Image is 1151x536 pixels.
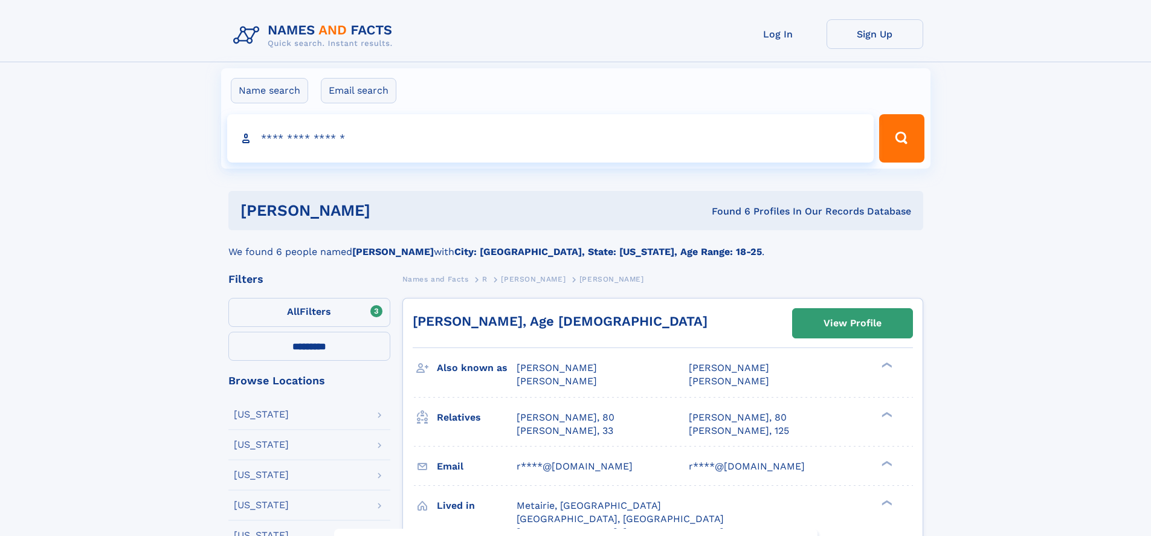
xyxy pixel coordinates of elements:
[454,246,762,257] b: City: [GEOGRAPHIC_DATA], State: [US_STATE], Age Range: 18-25
[517,362,597,373] span: [PERSON_NAME]
[321,78,396,103] label: Email search
[227,114,874,163] input: search input
[517,375,597,387] span: [PERSON_NAME]
[879,361,893,369] div: ❯
[879,499,893,506] div: ❯
[689,411,787,424] a: [PERSON_NAME], 80
[541,205,911,218] div: Found 6 Profiles In Our Records Database
[879,459,893,467] div: ❯
[517,500,661,511] span: Metairie, [GEOGRAPHIC_DATA]
[827,19,923,49] a: Sign Up
[482,275,488,283] span: R
[228,298,390,327] label: Filters
[879,114,924,163] button: Search Button
[879,410,893,418] div: ❯
[730,19,827,49] a: Log In
[234,500,289,510] div: [US_STATE]
[579,275,644,283] span: [PERSON_NAME]
[517,411,614,424] a: [PERSON_NAME], 80
[517,424,613,438] a: [PERSON_NAME], 33
[501,271,566,286] a: [PERSON_NAME]
[352,246,434,257] b: [PERSON_NAME]
[413,314,708,329] a: [PERSON_NAME], Age [DEMOGRAPHIC_DATA]
[234,470,289,480] div: [US_STATE]
[231,78,308,103] label: Name search
[437,496,517,516] h3: Lived in
[234,440,289,450] div: [US_STATE]
[287,306,300,317] span: All
[501,275,566,283] span: [PERSON_NAME]
[793,309,912,338] a: View Profile
[689,424,789,438] a: [PERSON_NAME], 125
[228,230,923,259] div: We found 6 people named with .
[482,271,488,286] a: R
[240,203,541,218] h1: [PERSON_NAME]
[234,410,289,419] div: [US_STATE]
[437,407,517,428] h3: Relatives
[437,456,517,477] h3: Email
[689,375,769,387] span: [PERSON_NAME]
[402,271,469,286] a: Names and Facts
[437,358,517,378] h3: Also known as
[517,513,724,525] span: [GEOGRAPHIC_DATA], [GEOGRAPHIC_DATA]
[228,19,402,52] img: Logo Names and Facts
[824,309,882,337] div: View Profile
[689,362,769,373] span: [PERSON_NAME]
[228,274,390,285] div: Filters
[228,375,390,386] div: Browse Locations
